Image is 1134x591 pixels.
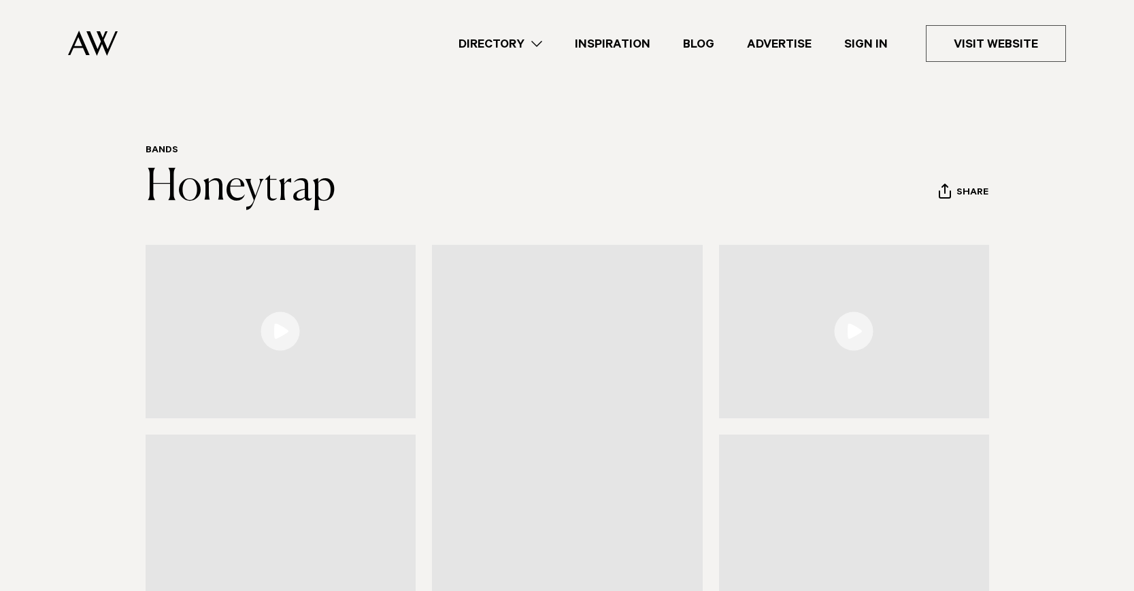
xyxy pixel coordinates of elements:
[146,146,178,156] a: Bands
[667,35,731,53] a: Blog
[442,35,558,53] a: Directory
[938,183,989,203] button: Share
[146,166,336,209] a: Honeytrap
[558,35,667,53] a: Inspiration
[956,187,988,200] span: Share
[926,25,1066,62] a: Visit Website
[68,31,118,56] img: Auckland Weddings Logo
[731,35,828,53] a: Advertise
[828,35,904,53] a: Sign In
